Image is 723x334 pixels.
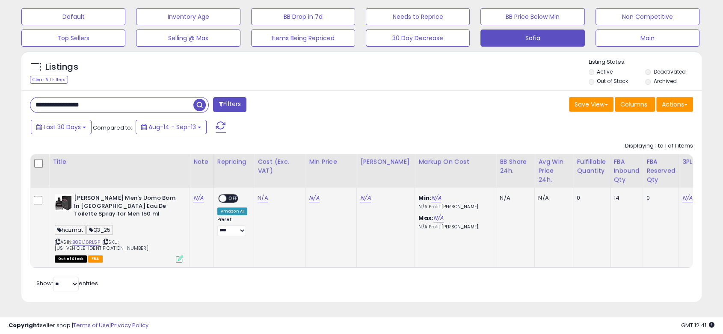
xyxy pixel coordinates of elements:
[646,194,672,202] div: 0
[193,157,210,166] div: Note
[55,225,86,235] span: hazmat
[614,157,640,184] div: FBA inbound Qty
[111,321,148,329] a: Privacy Policy
[258,157,302,175] div: Cost (Exc. VAT)
[9,322,148,330] div: seller snap | |
[226,195,240,202] span: OFF
[597,68,613,75] label: Active
[44,123,81,131] span: Last 30 Days
[360,157,411,166] div: [PERSON_NAME]
[309,157,353,166] div: Min Price
[36,279,98,287] span: Show: entries
[679,154,719,188] th: CSV column name: cust_attr_3_3PL_Stock
[136,8,240,25] button: Inventory Age
[500,194,528,202] div: N/A
[217,157,250,166] div: Repricing
[88,255,103,263] span: FBA
[86,225,113,235] span: Q3_25
[577,157,606,175] div: Fulfillable Quantity
[415,154,496,188] th: The percentage added to the cost of goods (COGS) that forms the calculator for Min & Max prices.
[55,194,72,211] img: 41f0XEMZtcL._SL40_.jpg
[74,194,178,220] b: [PERSON_NAME] Men's Uomo Born In [GEOGRAPHIC_DATA] Eau De Toilette Spray for Men 150 ml
[682,194,693,202] a: N/A
[656,97,693,112] button: Actions
[418,204,489,210] p: N/A Profit [PERSON_NAME]
[55,194,183,262] div: ASIN:
[45,61,78,73] h5: Listings
[217,207,247,215] div: Amazon AI
[72,239,100,246] a: B09L16RL5P
[418,194,431,202] b: Min:
[431,194,442,202] a: N/A
[577,194,603,202] div: 0
[682,157,716,166] div: 3PL_Stock
[625,142,693,150] div: Displaying 1 to 1 of 1 items
[654,68,686,75] label: Deactivated
[217,217,247,236] div: Preset:
[30,76,68,84] div: Clear All Filters
[433,214,444,222] a: N/A
[9,321,40,329] strong: Copyright
[148,123,196,131] span: Aug-14 - Sep-13
[620,100,647,109] span: Columns
[251,8,355,25] button: BB Drop in 7d
[31,120,92,134] button: Last 30 Days
[136,30,240,47] button: Selling @ Max
[418,224,489,230] p: N/A Profit [PERSON_NAME]
[193,194,204,202] a: N/A
[55,239,148,251] span: | SKU: [US_VEHICLE_IDENTIFICATION_NUMBER]
[538,157,569,184] div: Avg Win Price 24h.
[360,194,370,202] a: N/A
[500,157,531,175] div: BB Share 24h.
[681,321,714,329] span: 2025-10-14 12:41 GMT
[55,255,87,263] span: All listings that are currently out of stock and unavailable for purchase on Amazon
[21,30,125,47] button: Top Sellers
[614,194,637,202] div: 14
[213,97,246,112] button: Filters
[596,30,699,47] button: Main
[251,30,355,47] button: Items Being Repriced
[538,194,566,202] div: N/A
[615,97,655,112] button: Columns
[654,77,677,85] label: Archived
[480,30,584,47] button: Sofia
[53,157,186,166] div: Title
[366,8,470,25] button: Needs to Reprice
[73,321,110,329] a: Terms of Use
[366,30,470,47] button: 30 Day Decrease
[21,8,125,25] button: Default
[309,194,319,202] a: N/A
[136,120,207,134] button: Aug-14 - Sep-13
[418,214,433,222] b: Max:
[596,8,699,25] button: Non Competitive
[589,58,702,66] p: Listing States:
[646,157,675,184] div: FBA Reserved Qty
[93,124,132,132] span: Compared to:
[480,8,584,25] button: BB Price Below Min
[258,194,268,202] a: N/A
[418,157,492,166] div: Markup on Cost
[569,97,613,112] button: Save View
[597,77,628,85] label: Out of Stock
